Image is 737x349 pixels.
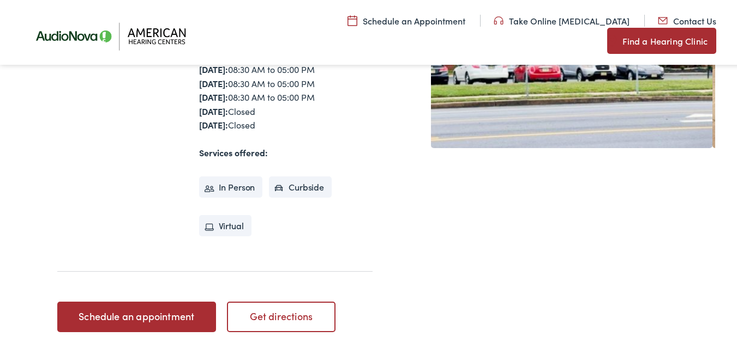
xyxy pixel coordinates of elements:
strong: Services offered: [199,144,268,156]
a: Find a Hearing Clinic [607,26,716,52]
img: utility icon [347,13,357,25]
a: Get directions [227,299,335,330]
li: In Person [199,174,263,196]
a: 1 [535,155,568,187]
a: Schedule an Appointment [347,13,465,25]
li: Virtual [199,213,251,235]
a: Contact Us [658,13,716,25]
img: utility icon [607,32,617,45]
img: utility icon [494,13,504,25]
div: 08:30 AM to 05:00 PM 08:30 AM to 05:00 PM 08:30 AM to 05:00 PM 08:30 AM to 05:00 PM 08:30 AM to 0... [199,33,373,130]
a: 2 [579,155,612,187]
strong: [DATE]: [199,117,228,128]
li: Curbside [269,174,332,196]
strong: [DATE]: [199,75,228,87]
strong: [DATE]: [199,103,228,115]
img: utility icon [658,13,668,25]
strong: [DATE]: [199,89,228,101]
a: Take Online [MEDICAL_DATA] [494,13,630,25]
strong: [DATE]: [199,61,228,73]
a: Schedule an appointment [57,299,216,330]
